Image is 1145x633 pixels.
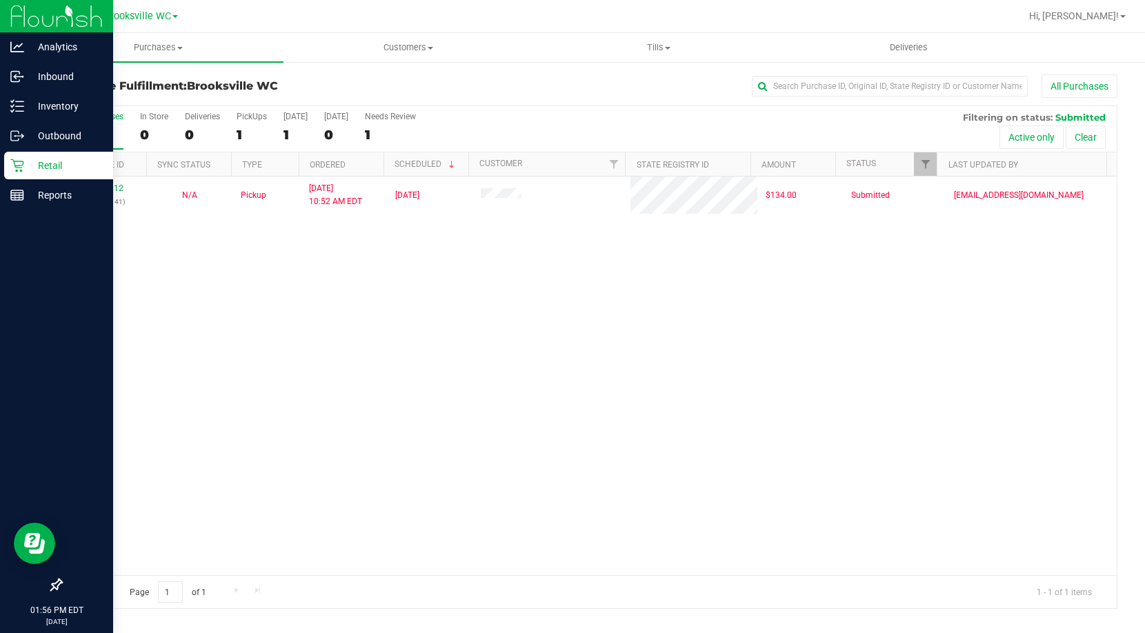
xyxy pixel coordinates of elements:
span: Submitted [851,189,890,202]
span: $134.00 [766,189,797,202]
a: Customers [283,33,534,62]
span: Purchases [33,41,283,54]
span: Brooksville WC [187,79,278,92]
p: Outbound [24,128,107,144]
span: Tills [534,41,783,54]
div: 1 [237,127,267,143]
iframe: Resource center [14,523,55,564]
span: 1 - 1 of 1 items [1026,581,1103,602]
div: 0 [140,127,168,143]
span: Brooksville WC [104,10,171,22]
p: Reports [24,187,107,203]
inline-svg: Inbound [10,70,24,83]
div: 1 [365,127,416,143]
div: 1 [283,127,308,143]
inline-svg: Retail [10,159,24,172]
div: Needs Review [365,112,416,121]
a: Deliveries [784,33,1034,62]
div: 0 [324,127,348,143]
a: Status [846,159,876,168]
span: Pickup [241,189,266,202]
div: PickUps [237,112,267,121]
button: Clear [1066,125,1106,149]
inline-svg: Inventory [10,99,24,113]
p: Retail [24,157,107,174]
span: Submitted [1055,112,1106,123]
inline-svg: Analytics [10,40,24,54]
input: Search Purchase ID, Original ID, State Registry ID or Customer Name... [752,76,1028,97]
a: Customer [479,159,522,168]
span: Deliveries [871,41,946,54]
span: Filtering on status: [963,112,1053,123]
div: Deliveries [185,112,220,121]
h3: Purchase Fulfillment: [61,80,413,92]
a: Last Updated By [948,160,1018,170]
p: Inbound [24,68,107,85]
a: Ordered [310,160,346,170]
span: [DATE] 10:52 AM EDT [309,182,362,208]
p: Analytics [24,39,107,55]
button: N/A [182,189,197,202]
input: 1 [158,581,183,603]
p: 01:56 PM EDT [6,604,107,616]
a: Scheduled [395,159,457,169]
button: All Purchases [1042,74,1117,98]
a: Filter [602,152,625,176]
p: [DATE] [6,616,107,627]
inline-svg: Outbound [10,129,24,143]
span: Not Applicable [182,190,197,200]
a: Tills [533,33,784,62]
a: Type [242,160,262,170]
inline-svg: Reports [10,188,24,202]
a: Purchases [33,33,283,62]
div: In Store [140,112,168,121]
div: 0 [185,127,220,143]
a: Filter [914,152,937,176]
a: Amount [761,160,796,170]
a: State Registry ID [637,160,709,170]
span: Customers [284,41,533,54]
button: Active only [999,125,1064,149]
span: [DATE] [395,189,419,202]
p: Inventory [24,98,107,114]
span: Page of 1 [118,581,217,603]
span: Hi, [PERSON_NAME]! [1029,10,1119,21]
div: [DATE] [324,112,348,121]
span: [EMAIL_ADDRESS][DOMAIN_NAME] [954,189,1084,202]
a: Sync Status [157,160,210,170]
div: [DATE] [283,112,308,121]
